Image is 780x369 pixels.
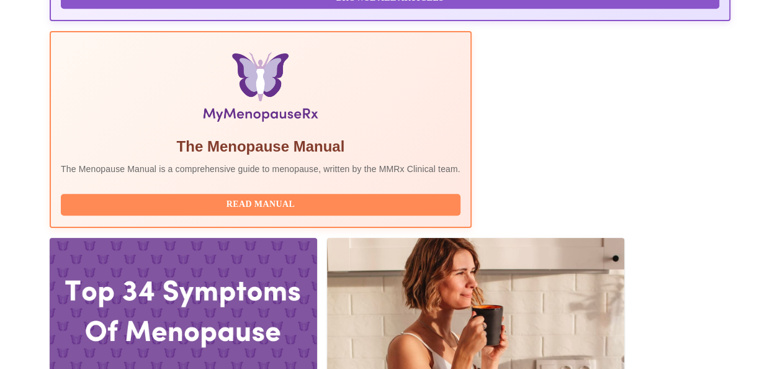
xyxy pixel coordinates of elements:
span: Read Manual [73,197,448,212]
a: Read Manual [61,198,464,209]
p: The Menopause Manual is a comprehensive guide to menopause, written by the MMRx Clinical team. [61,163,460,175]
img: Menopause Manual [124,52,397,127]
button: Read Manual [61,194,460,216]
h5: The Menopause Manual [61,137,460,157]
